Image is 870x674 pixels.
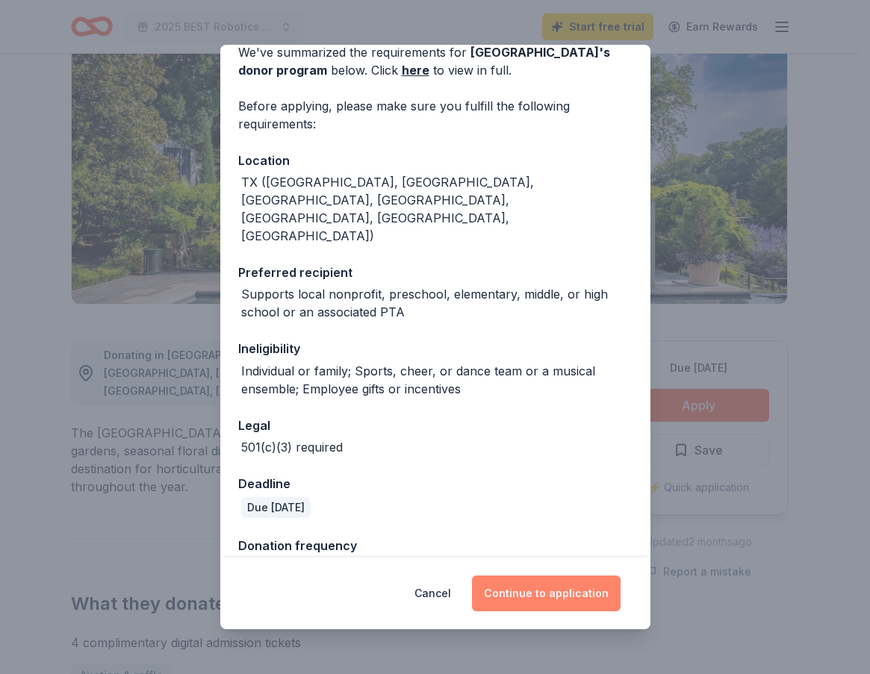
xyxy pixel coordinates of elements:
div: Donation frequency [238,536,633,555]
div: Before applying, please make sure you fulfill the following requirements: [238,97,633,133]
button: Continue to application [472,575,621,611]
a: here [402,61,429,79]
button: Cancel [414,575,451,611]
div: Due [DATE] [241,497,311,518]
div: Ineligibility [238,339,633,358]
div: Individual or family; Sports, cheer, or dance team or a musical ensemble; Employee gifts or incen... [241,362,633,398]
div: Location [238,151,633,170]
div: Legal [238,416,633,435]
div: Deadline [238,474,633,493]
div: Preferred recipient [238,263,633,282]
div: TX ([GEOGRAPHIC_DATA], [GEOGRAPHIC_DATA], [GEOGRAPHIC_DATA], [GEOGRAPHIC_DATA], [GEOGRAPHIC_DATA]... [241,173,633,245]
div: Supports local nonprofit, preschool, elementary, middle, or high school or an associated PTA [241,285,633,321]
div: We've summarized the requirements for below. Click to view in full. [238,43,633,79]
div: 501(c)(3) required [241,438,343,456]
